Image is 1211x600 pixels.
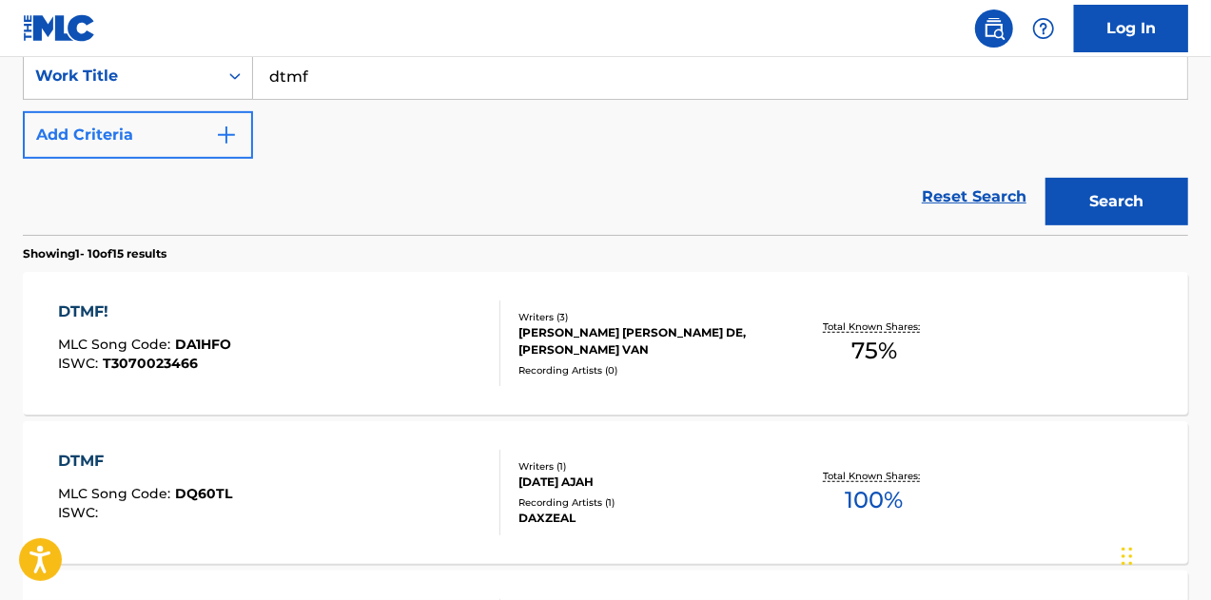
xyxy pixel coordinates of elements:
a: Log In [1074,5,1188,52]
img: help [1032,17,1055,40]
p: Showing 1 - 10 of 15 results [23,245,166,262]
div: DTMF [58,450,232,473]
span: T3070023466 [103,355,198,372]
button: Search [1045,178,1188,225]
div: Drag [1122,528,1133,585]
p: Total Known Shares: [824,469,926,483]
img: MLC Logo [23,14,96,42]
p: Total Known Shares: [824,319,926,334]
div: Writers ( 3 ) [518,310,777,324]
span: ISWC : [58,504,103,521]
div: DTMF! [58,300,231,323]
div: Recording Artists ( 0 ) [518,363,777,377]
div: Work Title [35,65,206,87]
a: Reset Search [912,176,1036,218]
span: DQ60TL [175,485,232,502]
a: DTMFMLC Song Code:DQ60TLISWC:Writers (1)[DATE] AJAHRecording Artists (1)DAXZEALTotal Known Shares... [23,421,1188,564]
span: MLC Song Code : [58,336,175,353]
iframe: Chat Widget [1116,509,1211,600]
div: Help [1025,10,1063,48]
span: 75 % [851,334,897,368]
img: 9d2ae6d4665cec9f34b9.svg [215,124,238,146]
a: Public Search [975,10,1013,48]
a: DTMF!MLC Song Code:DA1HFOISWC:T3070023466Writers (3)[PERSON_NAME] [PERSON_NAME] DE, [PERSON_NAME]... [23,272,1188,415]
div: [PERSON_NAME] [PERSON_NAME] DE, [PERSON_NAME] VAN [518,324,777,358]
div: Recording Artists ( 1 ) [518,495,777,510]
img: search [983,17,1006,40]
div: DAXZEAL [518,510,777,527]
div: Writers ( 1 ) [518,459,777,474]
div: [DATE] AJAH [518,474,777,491]
span: MLC Song Code : [58,485,175,502]
span: ISWC : [58,355,103,372]
span: 100 % [846,483,904,517]
span: DA1HFO [175,336,231,353]
form: Search Form [23,52,1188,235]
button: Add Criteria [23,111,253,159]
